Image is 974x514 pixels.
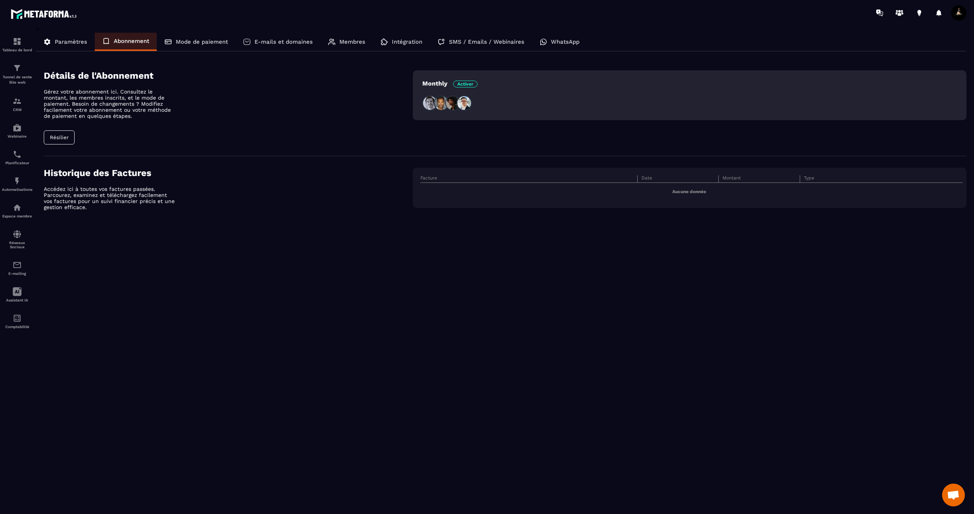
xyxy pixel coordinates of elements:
a: accountantaccountantComptabilité [2,308,32,335]
p: Automatisations [2,187,32,192]
p: WhatsApp [551,38,579,45]
th: Facture [420,175,637,183]
img: formation [13,37,22,46]
h4: Historique des Factures [44,168,413,178]
a: automationsautomationsAutomatisations [2,171,32,197]
a: emailemailE-mailing [2,255,32,281]
p: Paramètres [55,38,87,45]
p: Accédez ici à toutes vos factures passées. Parcourez, examinez et téléchargez facilement vos fact... [44,186,177,210]
a: automationsautomationsEspace membre [2,197,32,224]
p: Assistant IA [2,298,32,302]
img: people1 [422,95,438,111]
p: Webinaire [2,134,32,138]
p: Intégration [392,38,422,45]
p: Planificateur [2,161,32,165]
img: people3 [445,95,460,111]
p: CRM [2,108,32,112]
a: formationformationTunnel de vente Site web [2,58,32,91]
p: E-mails et domaines [255,38,313,45]
a: social-networksocial-networkRéseaux Sociaux [2,224,32,255]
button: Résilier [44,130,75,144]
img: logo [11,7,79,21]
p: Membres [339,38,365,45]
p: Abonnement [114,38,149,44]
img: formation [13,63,22,73]
div: > [36,25,966,233]
a: formationformationTableau de bord [2,31,32,58]
span: Activer [453,81,477,87]
p: Mode de paiement [176,38,228,45]
img: formation [13,97,22,106]
img: email [13,260,22,270]
img: social-network [13,230,22,239]
th: Montant [719,175,800,183]
p: Tableau de bord [2,48,32,52]
img: automations [13,203,22,212]
p: Gérez votre abonnement ici. Consultez le montant, les membres inscrits, et le mode de paiement. B... [44,89,177,119]
th: Type [800,175,963,183]
img: people2 [434,95,449,111]
th: Date [637,175,719,183]
img: scheduler [13,150,22,159]
a: Assistant IA [2,281,32,308]
p: Comptabilité [2,325,32,329]
p: Espace membre [2,214,32,218]
td: Aucune donnée [420,183,963,201]
p: SMS / Emails / Webinaires [449,38,524,45]
p: Tunnel de vente Site web [2,75,32,85]
p: Réseaux Sociaux [2,241,32,249]
p: E-mailing [2,271,32,276]
a: automationsautomationsWebinaire [2,117,32,144]
div: Ouvrir le chat [942,484,965,506]
h4: Détails de l'Abonnement [44,70,413,81]
img: people4 [457,95,472,111]
a: schedulerschedulerPlanificateur [2,144,32,171]
img: automations [13,176,22,186]
img: automations [13,123,22,132]
a: formationformationCRM [2,91,32,117]
img: accountant [13,314,22,323]
p: Monthly [422,80,477,87]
